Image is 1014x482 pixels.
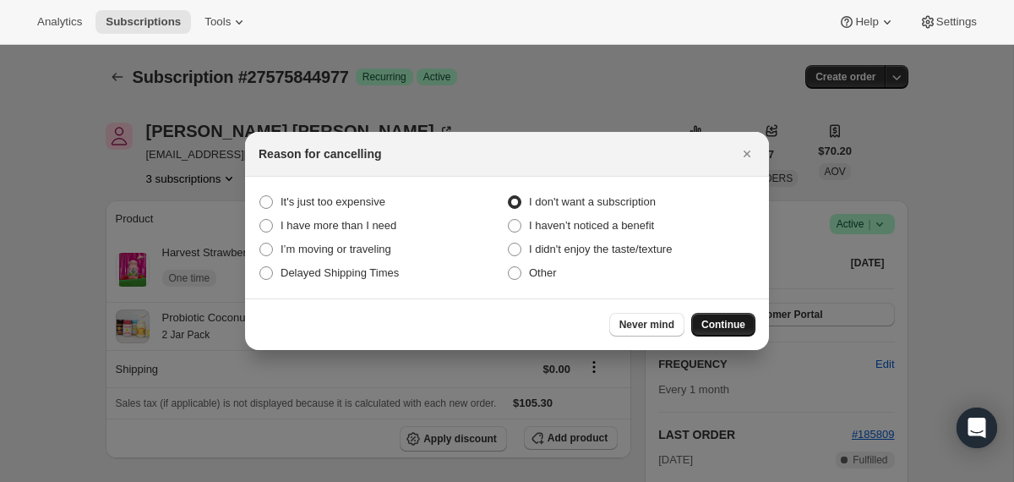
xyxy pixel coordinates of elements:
span: Subscriptions [106,15,181,29]
span: I’m moving or traveling [281,243,391,255]
span: Help [855,15,878,29]
button: Help [828,10,905,34]
button: Settings [909,10,987,34]
span: Settings [936,15,977,29]
span: I haven’t noticed a benefit [529,219,654,232]
span: Delayed Shipping Times [281,266,399,279]
button: Subscriptions [95,10,191,34]
button: Close [735,142,759,166]
span: Tools [204,15,231,29]
button: Never mind [609,313,684,337]
div: Open Intercom Messenger [957,408,997,448]
button: Continue [691,313,755,337]
span: I don't want a subscription [529,195,656,208]
span: I didn't enjoy the taste/texture [529,243,672,255]
span: Never mind [619,318,674,331]
span: Other [529,266,557,279]
button: Tools [194,10,258,34]
span: I have more than I need [281,219,396,232]
span: Analytics [37,15,82,29]
h2: Reason for cancelling [259,145,381,162]
span: Continue [701,318,745,331]
span: It's just too expensive [281,195,385,208]
button: Analytics [27,10,92,34]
